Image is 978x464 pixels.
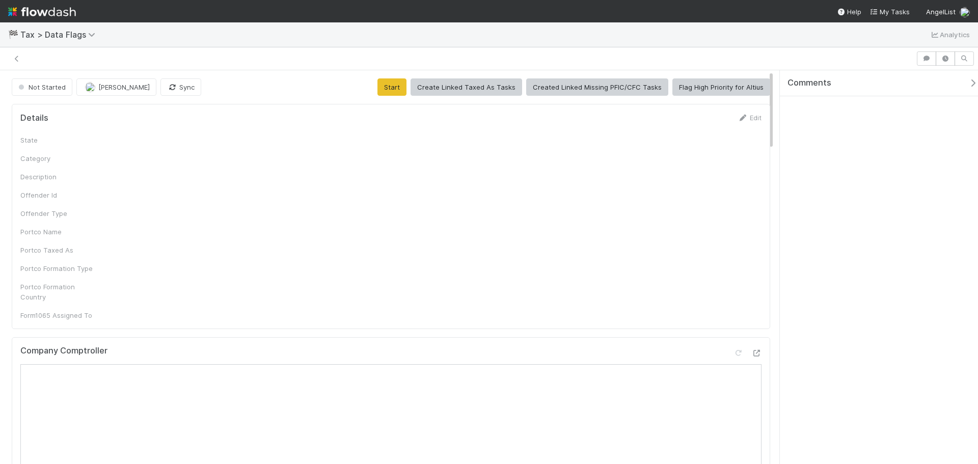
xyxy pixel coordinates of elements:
span: AngelList [926,8,956,16]
button: Sync [160,78,201,96]
a: My Tasks [870,7,910,17]
img: logo-inverted-e16ddd16eac7371096b0.svg [8,3,76,20]
button: Create Linked Taxed As Tasks [411,78,522,96]
button: Start [377,78,406,96]
img: avatar_bc42736a-3f00-4d10-a11d-d22e63cdc729.png [960,7,970,17]
span: [PERSON_NAME] [98,83,150,91]
button: Created Linked Missing PFIC/CFC Tasks [526,78,668,96]
button: Flag High Priority for Altius [672,78,770,96]
span: My Tasks [870,8,910,16]
div: Portco Name [20,227,97,237]
div: Offender Id [20,190,97,200]
h5: Company Comptroller [20,346,107,356]
div: Portco Taxed As [20,245,97,255]
div: Category [20,153,97,163]
a: Analytics [930,29,970,41]
span: Tax > Data Flags [20,30,100,40]
div: Help [837,7,861,17]
img: avatar_d45d11ee-0024-4901-936f-9df0a9cc3b4e.png [85,82,95,92]
div: Offender Type [20,208,97,219]
div: Portco Formation Country [20,282,97,302]
div: Description [20,172,97,182]
span: 🏁 [8,30,18,39]
div: State [20,135,97,145]
h5: Details [20,113,48,123]
span: Comments [787,78,831,88]
a: Edit [738,114,762,122]
div: Form1065 Assigned To [20,310,97,320]
button: [PERSON_NAME] [76,78,156,96]
div: Portco Formation Type [20,263,97,274]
